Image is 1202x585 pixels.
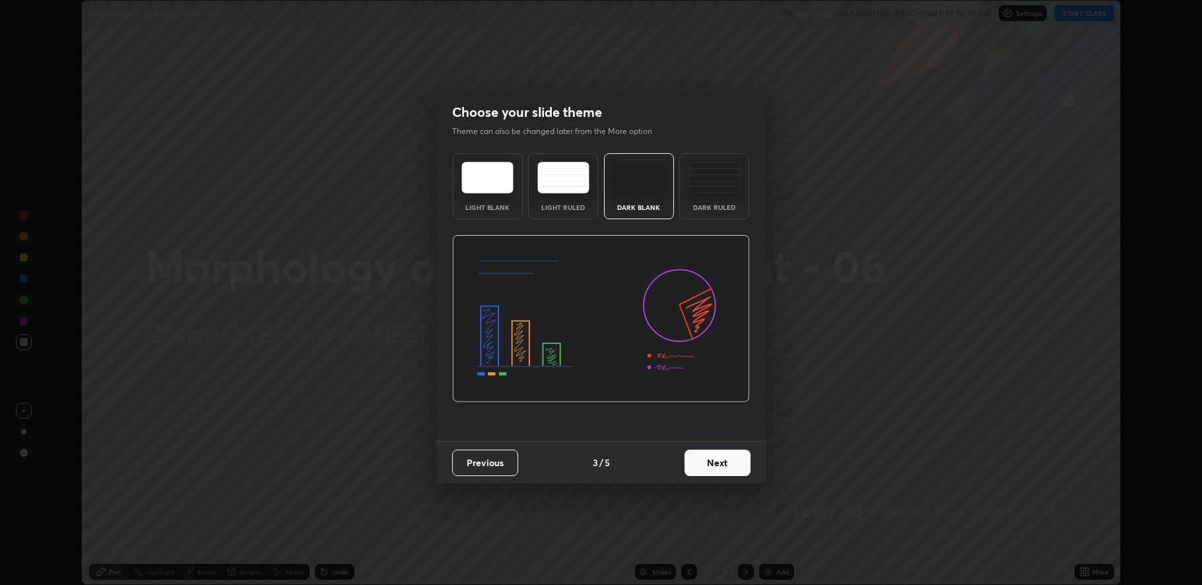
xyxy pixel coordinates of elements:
img: lightRuledTheme.5fabf969.svg [537,162,589,193]
p: Theme can also be changed later from the More option [452,125,666,137]
img: lightTheme.e5ed3b09.svg [461,162,514,193]
img: darkThemeBanner.d06ce4a2.svg [452,235,750,403]
div: Dark Ruled [688,204,741,211]
h4: 3 [593,456,598,469]
img: darkTheme.f0cc69e5.svg [613,162,665,193]
h4: 5 [605,456,610,469]
h4: / [599,456,603,469]
div: Light Blank [461,204,514,211]
button: Previous [452,450,518,476]
h2: Choose your slide theme [452,104,602,121]
div: Light Ruled [537,204,589,211]
div: Dark Blank [613,204,665,211]
img: darkRuledTheme.de295e13.svg [688,162,741,193]
button: Next [684,450,751,476]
